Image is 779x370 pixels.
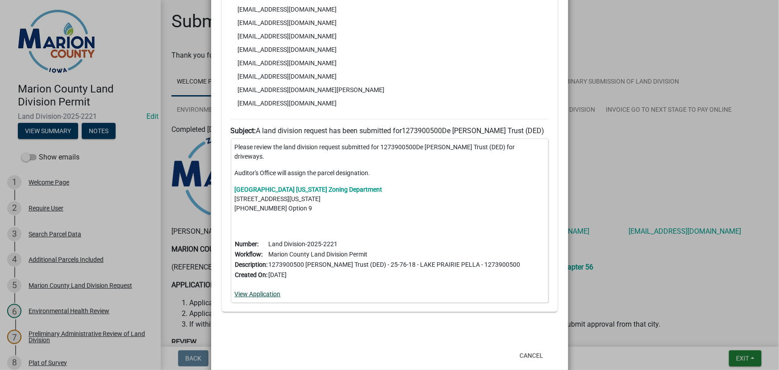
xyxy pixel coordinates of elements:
[235,143,545,161] p: Please review the land division request submitted for 1273900500De [PERSON_NAME] Trust (DED) for ...
[231,56,549,70] li: [EMAIL_ADDRESS][DOMAIN_NAME]
[231,43,549,56] li: [EMAIL_ADDRESS][DOMAIN_NAME]
[268,249,521,260] td: Marion County Land Division Permit
[231,70,549,83] li: [EMAIL_ADDRESS][DOMAIN_NAME]
[235,271,268,278] b: Created On:
[231,126,549,135] h6: A land division request has been submitted for1273900500De [PERSON_NAME] Trust (DED)
[235,251,263,258] b: Workflow:
[231,3,549,16] li: [EMAIL_ADDRESS][DOMAIN_NAME]
[231,126,256,135] strong: Subject:
[235,186,383,193] a: [GEOGRAPHIC_DATA] [US_STATE] Zoning Department
[235,261,268,268] b: Description:
[512,348,550,364] button: Cancel
[235,185,545,213] p: [STREET_ADDRESS][US_STATE] [PHONE_NUMBER] Option 9
[268,260,521,270] td: 1273900500 [PERSON_NAME] Trust (DED) - 25-76-18 - LAKE PRAIRIE PELLA - 1273900500
[231,29,549,43] li: [EMAIL_ADDRESS][DOMAIN_NAME]
[235,240,259,248] b: Number:
[235,168,545,178] p: Auditor's Office will assign the parcel designation.
[231,83,549,97] li: [EMAIL_ADDRESS][DOMAIN_NAME][PERSON_NAME]
[235,290,281,298] a: View Application
[231,16,549,29] li: [EMAIL_ADDRESS][DOMAIN_NAME]
[231,97,549,110] li: [EMAIL_ADDRESS][DOMAIN_NAME]
[268,270,521,280] td: [DATE]
[268,239,521,249] td: Land Division-2025-2221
